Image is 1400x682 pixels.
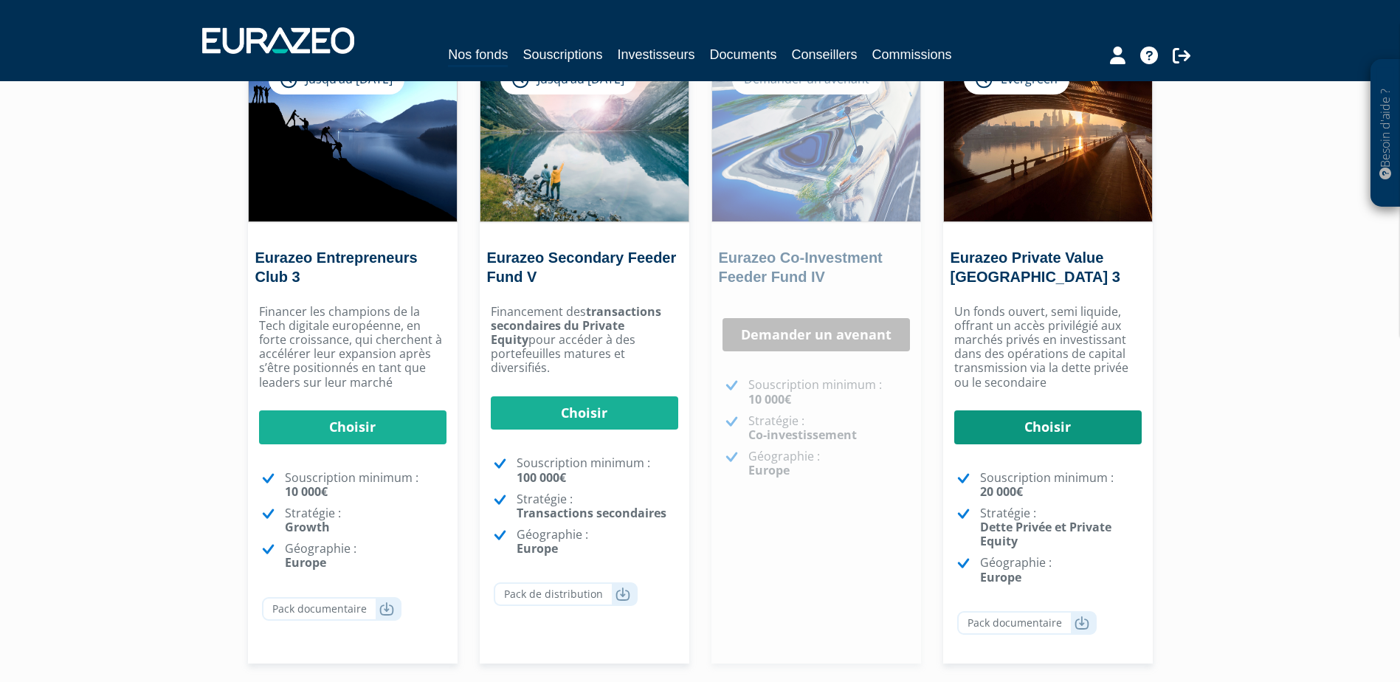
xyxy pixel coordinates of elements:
strong: Dette Privée et Private Equity [980,519,1111,549]
p: Un fonds ouvert, semi liquide, offrant un accès privilégié aux marchés privés en investissant dan... [954,305,1142,390]
strong: transactions secondaires du Private Equity [491,303,661,348]
a: Souscriptions [523,44,602,65]
p: Souscription minimum : [285,471,446,499]
a: Eurazeo Secondary Feeder Fund V [487,249,677,285]
strong: Europe [980,569,1021,585]
a: Pack documentaire [957,611,1097,635]
a: Demander un avenant [723,318,910,352]
p: Géographie : [748,449,910,478]
p: Financement des pour accéder à des portefeuilles matures et diversifiés. [491,305,678,376]
p: Souscription minimum : [980,471,1142,499]
p: Besoin d'aide ? [1377,67,1394,200]
strong: 10 000€ [285,483,328,500]
strong: 10 000€ [748,391,791,407]
a: Investisseurs [617,44,694,65]
strong: 20 000€ [980,483,1023,500]
a: Pack documentaire [262,597,401,621]
img: Eurazeo Private Value Europe 3 [944,49,1152,221]
a: Eurazeo Co-Investment Feeder Fund IV [719,249,883,285]
p: Souscription minimum : [517,456,678,484]
strong: Growth [285,519,330,535]
strong: Europe [285,554,326,571]
p: Stratégie : [517,492,678,520]
a: Nos fonds [448,44,508,67]
a: Documents [710,44,777,65]
p: Géographie : [980,556,1142,584]
a: Choisir [259,410,446,444]
a: Conseillers [792,44,858,65]
img: Eurazeo Secondary Feeder Fund V [480,49,689,221]
p: Stratégie : [285,506,446,534]
a: Eurazeo Entrepreneurs Club 3 [255,249,418,285]
p: Géographie : [517,528,678,556]
strong: Europe [748,462,790,478]
p: Souscription minimum : [748,378,910,406]
a: Commissions [872,44,952,65]
strong: Transactions secondaires [517,505,666,521]
strong: Co-investissement [748,427,857,443]
p: Géographie : [285,542,446,570]
strong: 100 000€ [517,469,566,486]
p: Financer les champions de la Tech digitale européenne, en forte croissance, qui cherchent à accél... [259,305,446,390]
img: Eurazeo Entrepreneurs Club 3 [249,49,457,221]
a: Choisir [491,396,678,430]
img: Eurazeo Co-Investment Feeder Fund IV [712,49,920,221]
strong: Europe [517,540,558,557]
p: Stratégie : [748,414,910,442]
a: Pack de distribution [494,582,638,606]
a: Eurazeo Private Value [GEOGRAPHIC_DATA] 3 [951,249,1120,285]
img: 1732889491-logotype_eurazeo_blanc_rvb.png [202,27,354,54]
p: Stratégie : [980,506,1142,549]
a: Choisir [954,410,1142,444]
